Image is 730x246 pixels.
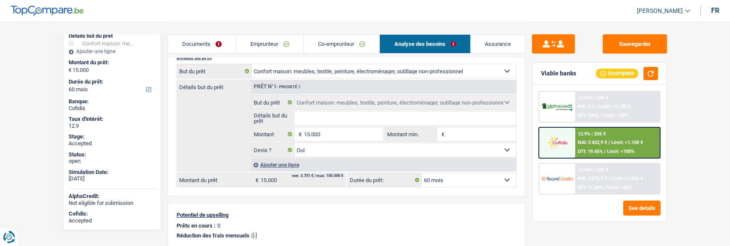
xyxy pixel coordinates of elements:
span: / [604,149,606,154]
img: Record Credits [541,171,573,186]
div: [DATE] [69,175,156,182]
button: See details [623,201,661,216]
div: Incomplete [596,69,638,78]
label: Montant du prêt [177,173,251,187]
span: / [608,140,610,145]
div: Détails but du prêt [69,33,156,39]
a: Analyse des besoins [380,35,470,53]
span: / [596,104,598,109]
a: [PERSON_NAME] [630,4,690,18]
div: 12.9 [69,123,156,129]
div: Taux d'intérêt: [69,116,156,123]
span: Limit: <100% [607,149,634,154]
label: Montant [252,127,295,141]
a: Documents [168,35,236,53]
span: NAI: 0 € [578,104,595,109]
a: Co-emprunteur [304,35,379,53]
span: € [251,173,261,187]
span: Limit: >1.150 € [599,104,631,109]
div: 12.9% | 335 € [578,131,606,137]
span: [PERSON_NAME] [637,7,683,15]
button: Sauvegarder [603,34,667,54]
span: Limit: <60% [607,185,632,190]
p: [-] [177,232,517,239]
span: DTI: 11.04% [578,185,603,190]
label: Montant min. [385,127,437,141]
div: Simulation Date: [69,169,156,176]
div: open [69,158,156,165]
label: Durée du prêt: [348,173,422,187]
span: / [608,176,610,181]
div: Ajouter une ligne [251,159,516,171]
div: Prêt n°1 [252,84,303,90]
img: Cofidis [541,135,573,150]
div: 12.99% | 336 € [578,95,608,101]
p: 0 [217,222,220,229]
div: Stage: [69,133,156,140]
div: Banque: [69,98,156,105]
span: DTI: 19.45% [578,149,603,154]
span: € [69,67,72,74]
a: Emprunteur [236,35,303,53]
div: Ajouter une ligne [69,48,156,54]
a: Assurance [471,35,525,53]
div: fr [711,6,719,15]
label: But du prêt [177,64,252,78]
img: AlphaCredit [541,102,573,112]
div: Cofidis: [69,210,156,217]
div: Viable banks [541,70,576,77]
span: Limit: <50% [603,113,628,118]
span: Réduction des frais mensuels : [177,232,252,239]
div: Status: [69,151,156,158]
label: Devis ? [252,143,295,157]
label: Montant du prêt: [69,59,154,66]
div: Cofidis [69,105,156,112]
div: Accepted [69,140,156,147]
span: € [437,127,447,141]
div: 12.45% | 332 € [578,167,608,173]
span: NAI: 2 675,9 € [578,176,607,181]
div: Accepted [69,217,156,224]
div: Not eligible for submission [69,200,156,207]
span: / [600,113,602,118]
p: Prêts en cours : [177,222,216,229]
img: TopCompare Logo [11,6,84,16]
span: Limit: >1.100 € [611,140,643,145]
label: Durée du prêt: [69,78,154,85]
span: Limit: >1.506 € [611,176,643,181]
p: Potentiel de upselling [177,212,517,218]
div: AlphaCredit: [69,193,156,200]
label: Détails but du prêt [252,111,295,125]
label: Détails but du prêt [177,80,251,90]
span: - Priorité 1 [276,84,301,89]
span: € [294,127,304,141]
span: / [604,185,606,190]
span: NAI: 2 422,9 € [578,140,607,145]
label: But du prêt [252,96,295,109]
span: DTI: 100% [578,113,599,118]
div: min: 3.701 € / max: 100.000 € [292,174,343,178]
